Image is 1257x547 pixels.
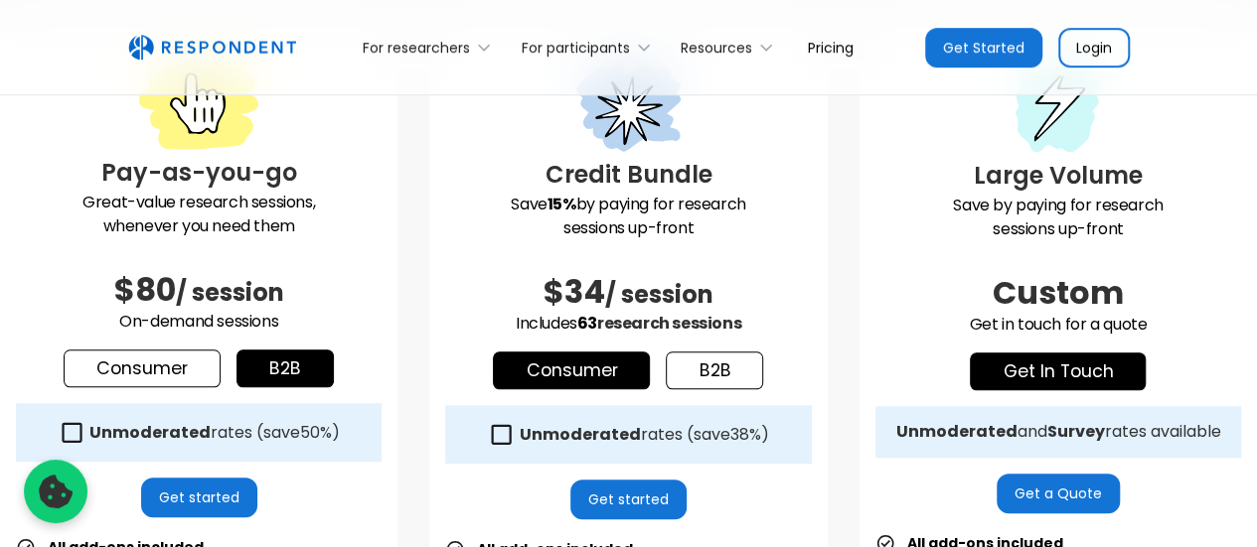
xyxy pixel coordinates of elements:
[570,479,687,519] a: Get started
[128,35,296,61] a: home
[445,312,811,336] p: Includes
[875,313,1241,337] p: Get in touch for a quote
[666,351,763,389] a: b2b
[141,478,257,517] a: Get started
[510,24,669,70] div: For participants
[792,24,869,70] a: Pricing
[445,157,811,193] h3: Credit Bundle
[300,421,332,444] span: 50%
[729,423,760,446] span: 38%
[445,193,811,240] p: Save by paying for research sessions up-front
[16,191,382,238] p: Great-value research sessions, whenever you need them
[895,420,1017,443] strong: Unmoderated
[670,24,792,70] div: Resources
[493,351,650,389] a: Consumer
[16,310,382,334] p: On-demand sessions
[1058,28,1130,68] a: Login
[875,194,1241,241] p: Save by paying for research sessions up-front
[519,425,768,445] div: rates (save )
[89,421,211,444] strong: Unmoderated
[993,270,1124,315] span: Custom
[363,38,470,58] div: For researchers
[577,312,597,335] span: 63
[519,423,640,446] strong: Unmoderated
[128,35,296,61] img: Untitled UI logotext
[16,155,382,191] h3: Pay-as-you-go
[236,349,334,387] a: b2b
[895,422,1220,442] div: and rates available
[925,28,1042,68] a: Get Started
[605,278,713,311] span: / session
[352,24,510,70] div: For researchers
[176,276,284,309] span: / session
[548,193,576,215] strong: 15%
[89,423,340,443] div: rates (save )
[544,269,605,314] span: $34
[681,38,752,58] div: Resources
[522,38,630,58] div: For participants
[970,352,1146,390] a: get in touch
[597,312,741,335] span: research sessions
[875,158,1241,194] h3: Large Volume
[114,267,176,312] span: $80
[64,349,221,387] a: Consumer
[1046,420,1104,443] strong: Survey
[997,474,1120,513] a: Get a Quote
